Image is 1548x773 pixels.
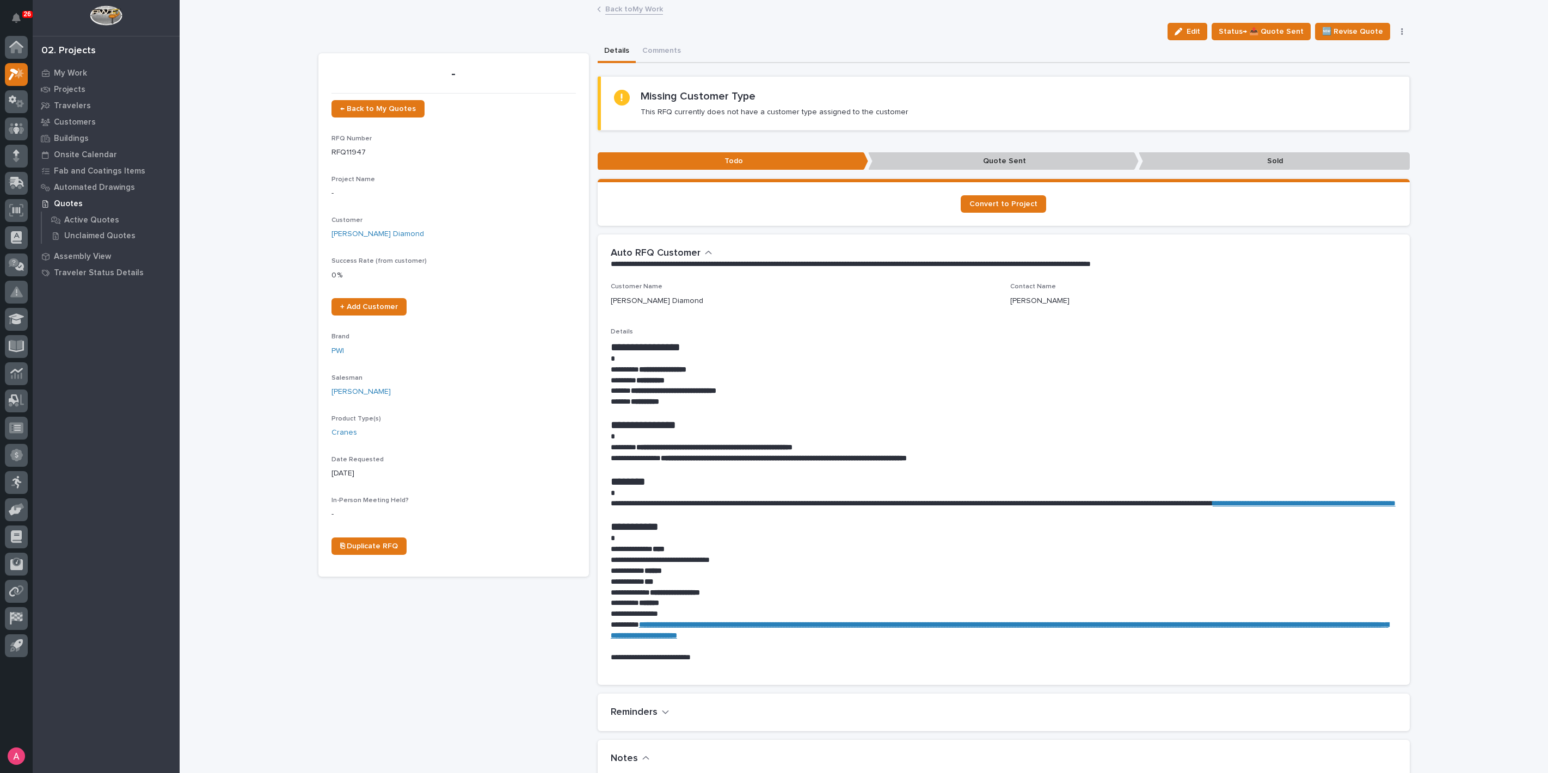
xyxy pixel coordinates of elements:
[54,166,145,176] p: Fab and Coatings Items
[331,375,363,381] span: Salesman
[54,85,85,95] p: Projects
[331,66,576,82] p: -
[90,5,122,26] img: Workspace Logo
[331,497,409,504] span: In-Person Meeting Held?
[33,179,180,195] a: Automated Drawings
[605,2,663,15] a: Back toMy Work
[961,195,1046,213] a: Convert to Project
[33,248,180,264] a: Assembly View
[868,152,1139,170] p: Quote Sent
[54,252,111,262] p: Assembly View
[33,195,180,212] a: Quotes
[340,542,398,550] span: ⎘ Duplicate RFQ
[1139,152,1409,170] p: Sold
[1187,27,1200,36] span: Edit
[331,100,425,118] a: ← Back to My Quotes
[611,753,638,765] h2: Notes
[331,217,363,224] span: Customer
[331,147,576,158] p: RFQ11947
[42,228,180,243] a: Unclaimed Quotes
[331,176,375,183] span: Project Name
[636,40,687,63] button: Comments
[598,152,868,170] p: Todo
[331,416,381,422] span: Product Type(s)
[64,231,136,241] p: Unclaimed Quotes
[33,264,180,281] a: Traveler Status Details
[641,107,908,117] p: This RFQ currently does not have a customer type assigned to the customer
[54,150,117,160] p: Onsite Calendar
[331,537,407,555] a: ⎘ Duplicate RFQ
[24,10,31,18] p: 26
[331,456,384,463] span: Date Requested
[54,268,144,278] p: Traveler Status Details
[33,146,180,163] a: Onsite Calendar
[611,753,650,765] button: Notes
[33,114,180,130] a: Customers
[331,258,427,264] span: Success Rate (from customer)
[331,345,344,357] a: PWI
[331,188,576,199] p: -
[14,13,28,30] div: Notifications26
[340,303,398,311] span: + Add Customer
[5,7,28,29] button: Notifications
[1315,23,1390,40] button: 🆕 Revise Quote
[969,200,1037,208] span: Convert to Project
[54,199,83,209] p: Quotes
[598,40,636,63] button: Details
[1219,25,1304,38] span: Status→ 📤 Quote Sent
[331,427,357,438] a: Cranes
[611,707,669,719] button: Reminders
[340,105,416,113] span: ← Back to My Quotes
[54,101,91,111] p: Travelers
[331,386,391,398] a: [PERSON_NAME]
[331,135,372,142] span: RFQ Number
[331,270,576,281] p: 0 %
[33,130,180,146] a: Buildings
[1322,25,1383,38] span: 🆕 Revise Quote
[611,329,633,335] span: Details
[54,134,89,144] p: Buildings
[42,212,180,227] a: Active Quotes
[54,183,135,193] p: Automated Drawings
[64,215,119,225] p: Active Quotes
[611,248,701,259] h2: Auto RFQ Customer
[611,295,703,307] p: [PERSON_NAME] Diamond
[54,118,96,127] p: Customers
[611,283,662,290] span: Customer Name
[1010,283,1056,290] span: Contact Name
[331,509,576,520] p: -
[54,69,87,78] p: My Work
[331,468,576,479] p: [DATE]
[33,163,180,179] a: Fab and Coatings Items
[611,707,658,719] h2: Reminders
[33,97,180,114] a: Travelers
[41,45,96,57] div: 02. Projects
[1168,23,1207,40] button: Edit
[5,745,28,768] button: users-avatar
[331,298,407,316] a: + Add Customer
[33,65,180,81] a: My Work
[1212,23,1311,40] button: Status→ 📤 Quote Sent
[641,90,755,103] h2: Missing Customer Type
[331,228,424,240] a: [PERSON_NAME] Diamond
[1010,295,1070,307] p: [PERSON_NAME]
[611,248,712,259] button: Auto RFQ Customer
[33,81,180,97] a: Projects
[331,333,349,340] span: Brand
